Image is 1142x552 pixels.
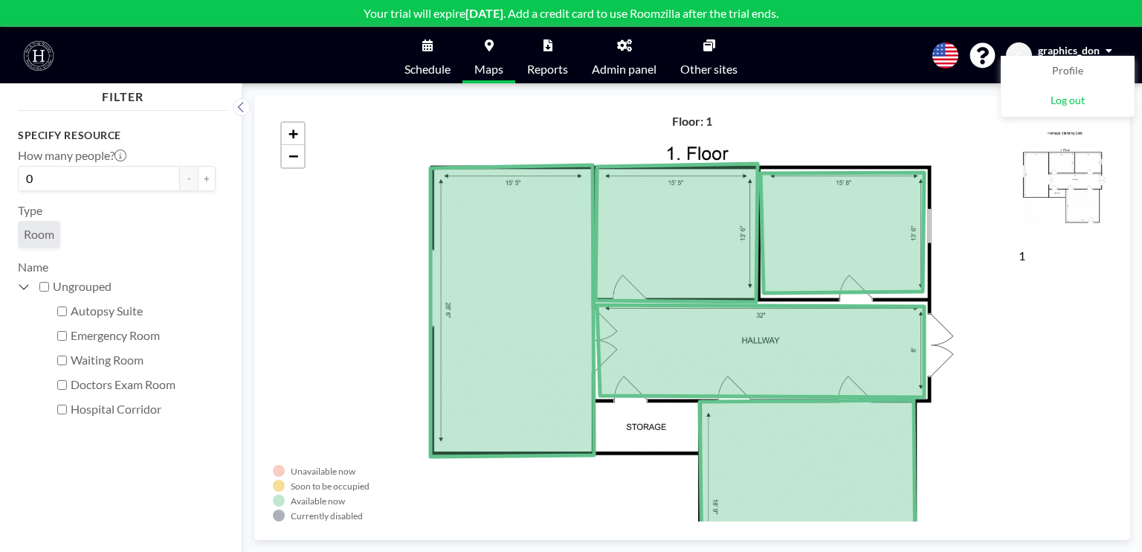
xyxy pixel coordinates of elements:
div: Unavailable now [291,466,355,477]
a: Maps [462,28,515,83]
span: G [1016,49,1023,62]
label: Hospital Corridor [71,402,216,417]
span: Room [24,227,54,242]
span: Profile [1052,64,1083,79]
span: − [288,147,298,165]
a: Profile [1001,57,1134,86]
b: [DATE] [465,6,503,20]
span: Schedule [404,63,451,75]
a: Reports [515,28,580,83]
span: Log out [1051,94,1085,109]
label: Name [18,260,48,274]
div: Soon to be occupied [291,481,370,492]
a: Schedule [393,28,462,83]
h3: Specify resource [18,129,216,142]
span: Reports [527,63,568,75]
span: Other sites [680,63,738,75]
a: Zoom in [282,123,304,145]
label: Emergency Room [71,328,216,343]
span: + [288,124,298,143]
a: Zoom out [282,145,304,167]
img: organization-logo [24,41,54,71]
label: Ungrouped [53,279,216,294]
a: Log out [1001,86,1134,116]
div: Currently disabled [291,510,363,521]
label: How many people? [18,148,126,163]
button: - [180,166,198,191]
label: 1 [1019,248,1025,263]
div: Available now [291,495,345,507]
a: Other sites [668,28,749,83]
label: Autopsy Suite [71,304,216,318]
img: 45ddb18dc86e3bd8fa8aba1369c26988.png [1019,114,1112,245]
span: Maps [474,63,503,75]
span: Admin panel [592,63,657,75]
a: Admin panel [580,28,668,83]
label: Waiting Room [71,353,216,368]
h4: FILTER [18,83,228,104]
label: Doctors Exam Room [71,377,216,392]
label: Type [18,203,42,218]
h4: Floor: 1 [672,114,712,129]
button: + [198,166,216,191]
span: graphics_don [1038,44,1100,57]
